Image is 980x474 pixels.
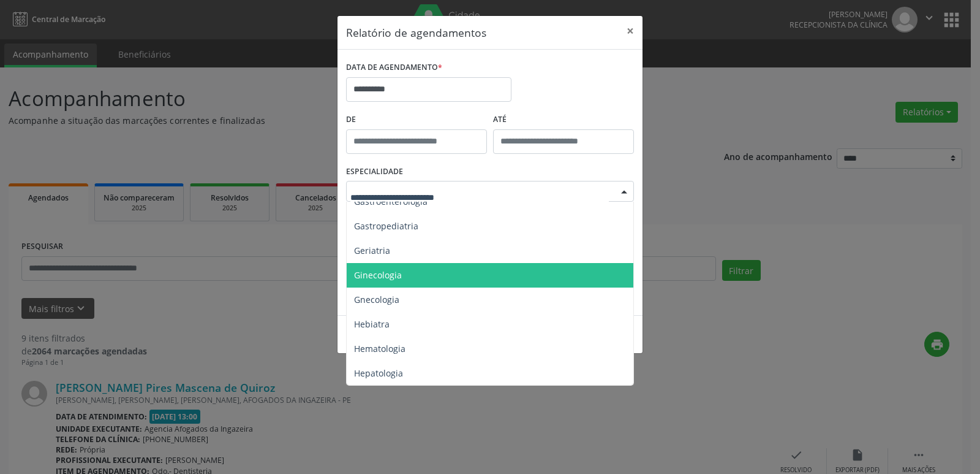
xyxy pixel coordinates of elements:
[354,196,428,207] span: Gastroenterologia
[493,110,634,129] label: ATÉ
[354,343,405,354] span: Hematologia
[346,162,403,182] label: ESPECIALIDADE
[346,58,442,77] label: DATA DE AGENDAMENTO
[354,220,418,232] span: Gastropediatria
[354,318,390,330] span: Hebiatra
[618,16,643,46] button: Close
[354,294,399,305] span: Gnecologia
[354,367,403,379] span: Hepatologia
[354,269,402,281] span: Ginecologia
[346,110,487,129] label: De
[346,25,486,40] h5: Relatório de agendamentos
[354,245,390,256] span: Geriatria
